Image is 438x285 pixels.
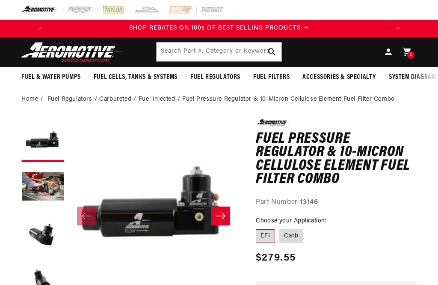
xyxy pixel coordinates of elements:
[21,95,38,104] a: Home
[77,207,96,225] button: Slide left
[211,207,230,225] button: Slide right
[302,73,376,82] span: Accessories & Specialty
[157,42,282,61] input: Search Part #, Category or Keyword
[279,229,303,243] label: Carb
[182,95,395,104] li: Fuel Pressure Regulator & 10-Micron Cellulose Element Fuel Filter Combo
[139,95,182,104] li: Fuel Injected
[296,67,382,87] summary: Accessories & Specialty
[256,250,296,266] span: $279.55
[99,95,139,104] li: Carbureted
[94,73,178,82] span: Fuel Cells, Tanks & Systems
[21,95,417,104] nav: breadcrumbs
[256,197,417,208] div: Part Number:
[49,24,390,33] div: 1 of 2
[129,25,301,31] span: SHOP REBATES ON 100s OF BEST SELLING PRODUCTS
[21,73,81,82] span: Fuel & Water Pumps
[410,51,412,59] span: 2
[15,67,87,87] summary: Fuel & Water Pumps
[390,20,407,37] button: Translation missing: en.sections.announcements.next_announcement
[190,73,240,82] span: Fuel Regulators
[49,24,390,33] div: Announcement
[18,42,125,62] img: Aeromotive
[49,24,390,33] a: SHOP REBATES ON 100s OF BEST SELLING PRODUCTS
[21,119,64,162] button: Load image 1 in gallery view
[21,166,64,209] button: Load image 2 in gallery view
[47,95,100,104] li: Fuel Regulators
[21,213,64,256] button: Load image 3 in gallery view
[300,199,318,206] strong: 13146
[87,67,184,87] summary: Fuel Cells, Tanks & Systems
[184,67,247,87] summary: Fuel Regulators
[256,216,327,225] legend: Choose your Application:
[253,73,290,82] span: Fuel Filters
[263,42,281,61] button: Search Part #, Category or Keyword
[256,229,275,243] label: EFI
[32,20,49,37] button: Translation missing: en.sections.announcements.previous_announcement
[247,67,296,87] summary: Fuel Filters
[256,132,417,186] h1: Fuel Pressure Regulator & 10-Micron Cellulose Element Fuel Filter Combo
